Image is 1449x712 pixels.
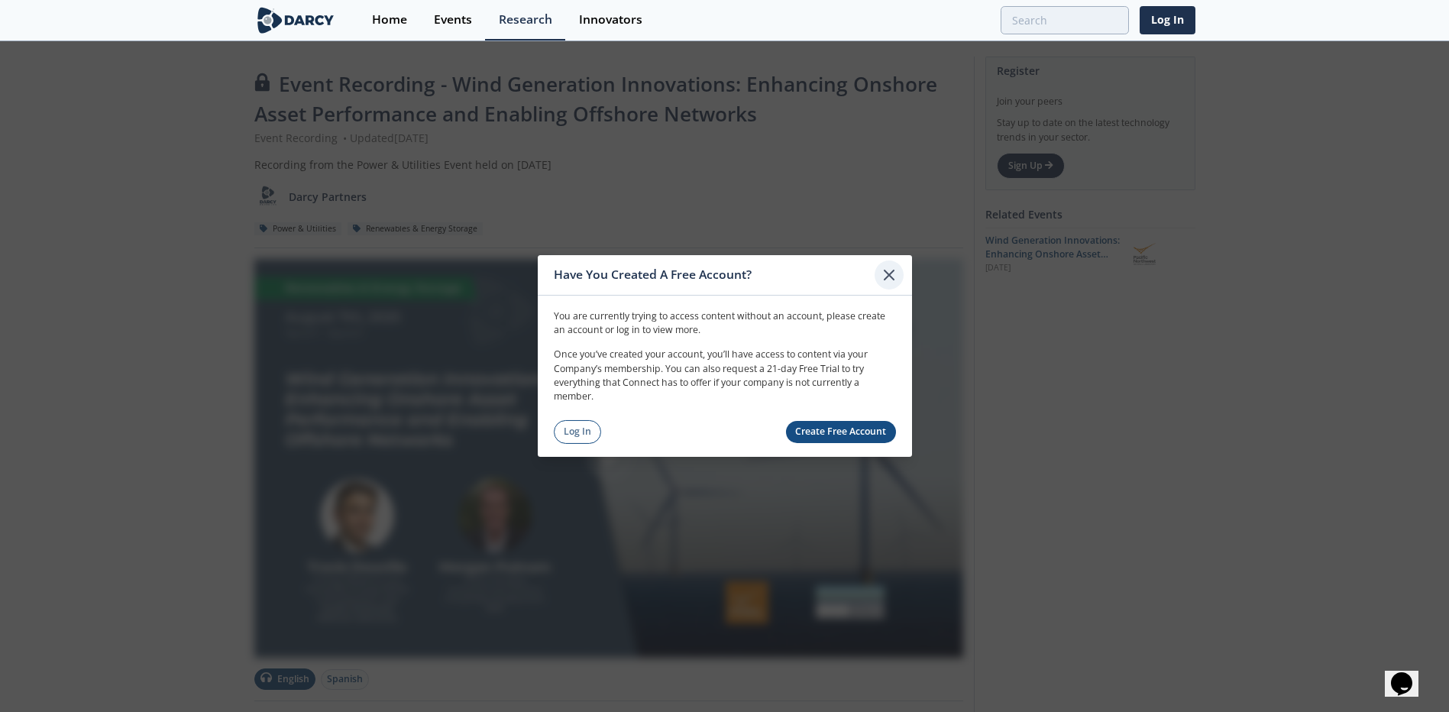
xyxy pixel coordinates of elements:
iframe: chat widget [1385,651,1434,697]
p: You are currently trying to access content without an account, please create an account or log in... [554,309,896,337]
div: Have You Created A Free Account? [554,261,875,290]
a: Create Free Account [786,421,896,443]
a: Log In [1140,6,1195,34]
div: Research [499,14,552,26]
input: Advanced Search [1001,6,1129,34]
img: logo-wide.svg [254,7,338,34]
a: Log In [554,420,602,444]
p: Once you’ve created your account, you’ll have access to content via your Company’s membership. Yo... [554,348,896,404]
div: Events [434,14,472,26]
div: Innovators [579,14,642,26]
div: Home [372,14,407,26]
